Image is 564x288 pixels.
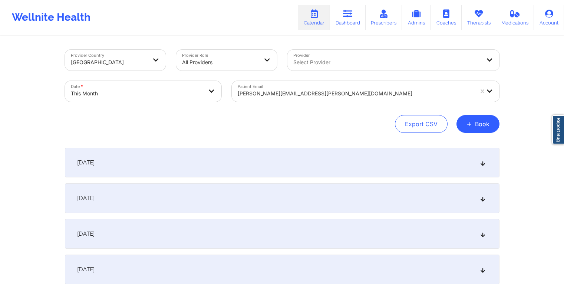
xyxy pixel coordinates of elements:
[395,115,448,133] button: Export CSV
[182,54,258,71] div: All Providers
[534,5,564,30] a: Account
[71,85,203,102] div: This Month
[456,115,499,133] button: +Book
[466,122,472,126] span: +
[238,85,474,102] div: [PERSON_NAME][EMAIL_ADDRESS][PERSON_NAME][DOMAIN_NAME]
[77,230,95,238] span: [DATE]
[431,5,462,30] a: Coaches
[552,115,564,144] a: Report Bug
[462,5,496,30] a: Therapists
[298,5,330,30] a: Calendar
[496,5,534,30] a: Medications
[402,5,431,30] a: Admins
[71,54,147,71] div: [GEOGRAPHIC_DATA]
[77,266,95,273] span: [DATE]
[330,5,366,30] a: Dashboard
[77,194,95,202] span: [DATE]
[77,159,95,166] span: [DATE]
[366,5,402,30] a: Prescribers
